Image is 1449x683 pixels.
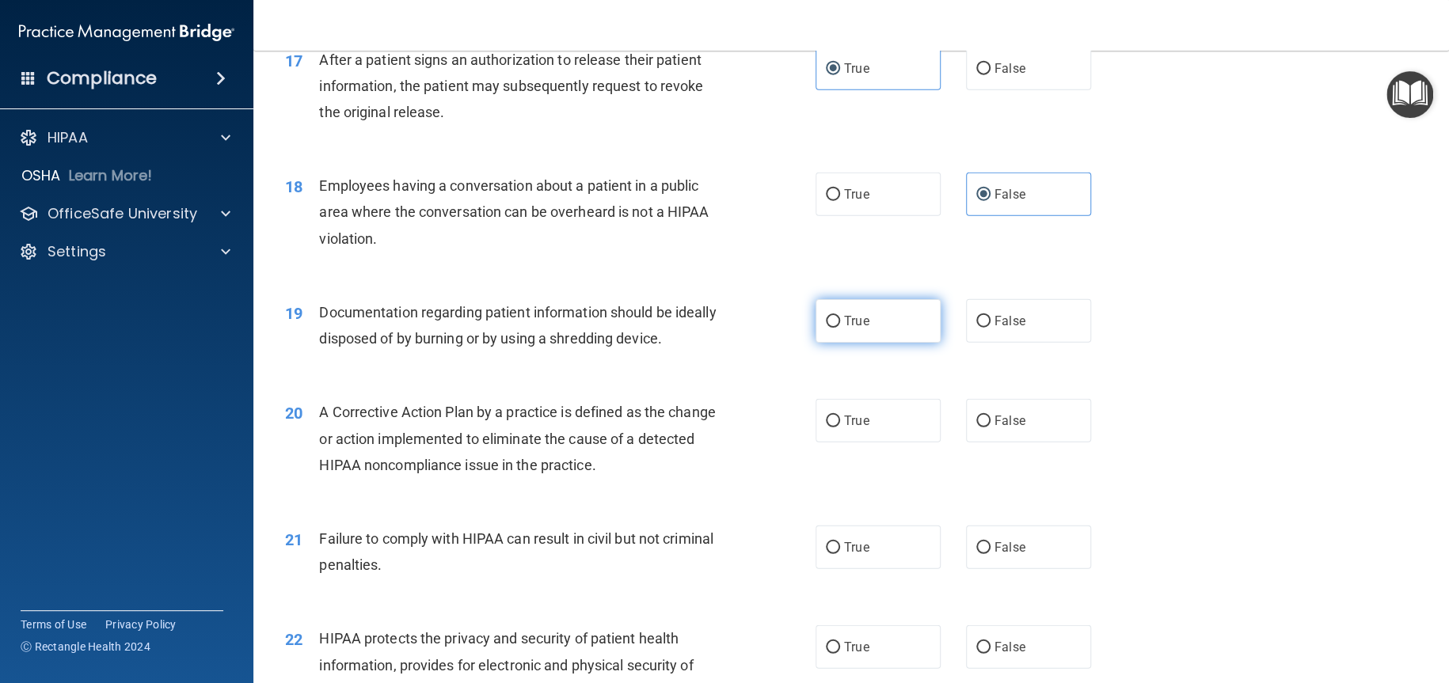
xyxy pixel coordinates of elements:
[844,61,869,76] span: True
[21,639,150,655] span: Ⓒ Rectangle Health 2024
[319,304,716,347] span: Documentation regarding patient information should be ideally disposed of by burning or by using ...
[21,617,86,632] a: Terms of Use
[285,530,302,549] span: 21
[844,639,869,655] span: True
[976,316,991,328] input: False
[844,413,869,428] span: True
[48,128,88,147] p: HIPAA
[995,61,1025,76] span: False
[319,177,709,246] span: Employees having a conversation about a patient in a public area where the conversation can be ov...
[976,63,991,75] input: False
[826,63,840,75] input: True
[844,540,869,555] span: True
[48,204,197,223] p: OfficeSafe University
[976,415,991,427] input: False
[69,166,153,185] p: Learn More!
[47,67,157,89] h4: Compliance
[826,316,840,328] input: True
[285,304,302,323] span: 19
[285,630,302,649] span: 22
[285,177,302,196] span: 18
[19,204,230,223] a: OfficeSafe University
[48,242,106,261] p: Settings
[19,17,234,48] img: PMB logo
[319,530,713,573] span: Failure to comply with HIPAA can result in civil but not criminal penalties.
[826,415,840,427] input: True
[1386,71,1433,118] button: Open Resource Center
[826,542,840,554] input: True
[19,128,230,147] a: HIPAA
[995,540,1025,555] span: False
[995,639,1025,655] span: False
[995,187,1025,202] span: False
[826,642,840,654] input: True
[826,189,840,201] input: True
[319,404,715,472] span: A Corrective Action Plan by a practice is defined as the change or action implemented to eliminat...
[319,51,703,120] span: After a patient signs an authorization to release their patient information, the patient may subs...
[844,187,869,202] span: True
[976,189,991,201] input: False
[21,166,61,185] p: OSHA
[285,404,302,423] span: 20
[105,617,177,632] a: Privacy Policy
[995,413,1025,428] span: False
[19,242,230,261] a: Settings
[976,642,991,654] input: False
[285,51,302,70] span: 17
[976,542,991,554] input: False
[995,313,1025,328] span: False
[844,313,869,328] span: True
